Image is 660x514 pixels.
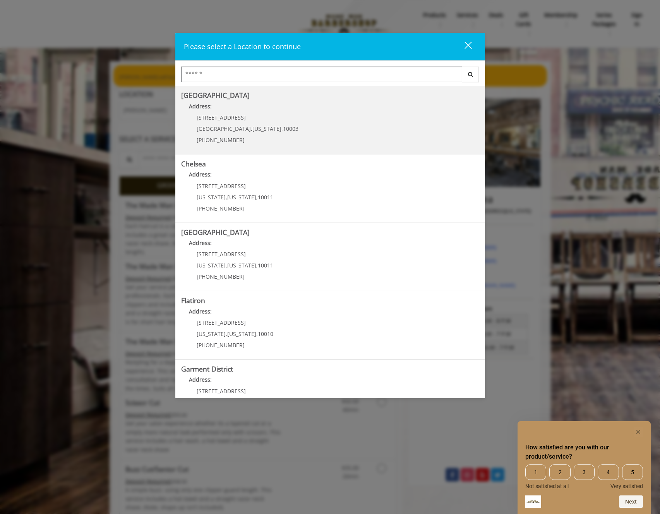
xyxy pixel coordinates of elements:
[197,194,226,201] span: [US_STATE]
[258,330,273,338] span: 10010
[181,67,479,86] div: Center Select
[634,427,643,437] button: Hide survey
[181,91,250,100] b: [GEOGRAPHIC_DATA]
[197,319,246,326] span: [STREET_ADDRESS]
[227,262,256,269] span: [US_STATE]
[189,171,212,178] b: Address:
[197,205,245,212] span: [PHONE_NUMBER]
[456,41,471,53] div: close dialog
[181,364,233,374] b: Garment District
[256,262,258,269] span: ,
[189,239,212,247] b: Address:
[283,125,298,132] span: 10003
[525,443,643,461] h2: How satisfied are you with our product/service? Select an option from 1 to 5, with 1 being Not sa...
[227,330,256,338] span: [US_STATE]
[549,464,570,480] span: 2
[258,194,273,201] span: 10011
[197,387,246,395] span: [STREET_ADDRESS]
[197,114,246,121] span: [STREET_ADDRESS]
[525,483,569,489] span: Not satisfied at all
[197,273,245,280] span: [PHONE_NUMBER]
[197,330,226,338] span: [US_STATE]
[181,228,250,237] b: [GEOGRAPHIC_DATA]
[226,330,227,338] span: ,
[251,125,252,132] span: ,
[450,39,477,55] button: close dialog
[619,495,643,508] button: Next question
[181,67,462,82] input: Search Center
[197,341,245,349] span: [PHONE_NUMBER]
[258,262,273,269] span: 10011
[525,464,643,489] div: How satisfied are you with our product/service? Select an option from 1 to 5, with 1 being Not sa...
[197,262,226,269] span: [US_STATE]
[181,159,206,168] b: Chelsea
[197,136,245,144] span: [PHONE_NUMBER]
[466,72,475,77] i: Search button
[226,194,227,201] span: ,
[189,103,212,110] b: Address:
[226,262,227,269] span: ,
[197,250,246,258] span: [STREET_ADDRESS]
[189,308,212,315] b: Address:
[525,464,546,480] span: 1
[252,125,281,132] span: [US_STATE]
[256,330,258,338] span: ,
[622,464,643,480] span: 5
[181,296,205,305] b: Flatiron
[610,483,643,489] span: Very satisfied
[256,194,258,201] span: ,
[281,125,283,132] span: ,
[189,376,212,383] b: Address:
[525,427,643,508] div: How satisfied are you with our product/service? Select an option from 1 to 5, with 1 being Not sa...
[598,464,619,480] span: 4
[574,464,595,480] span: 3
[227,194,256,201] span: [US_STATE]
[197,125,251,132] span: [GEOGRAPHIC_DATA]
[197,182,246,190] span: [STREET_ADDRESS]
[184,42,301,51] span: Please select a Location to continue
